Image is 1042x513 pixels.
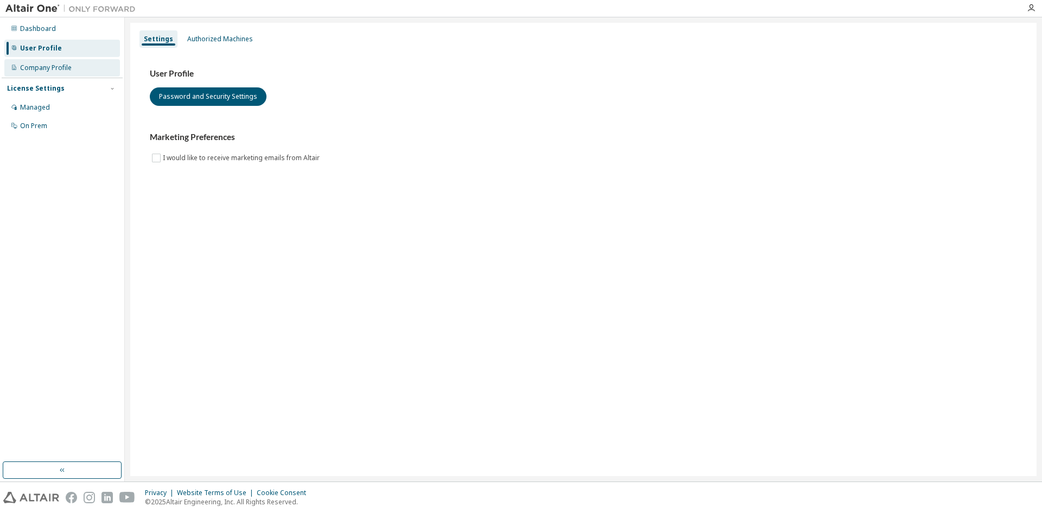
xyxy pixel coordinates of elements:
div: Cookie Consent [257,489,313,497]
button: Password and Security Settings [150,87,266,106]
img: linkedin.svg [101,492,113,503]
div: User Profile [20,44,62,53]
h3: Marketing Preferences [150,132,1017,143]
div: Authorized Machines [187,35,253,43]
div: Settings [144,35,173,43]
div: Dashboard [20,24,56,33]
div: Company Profile [20,64,72,72]
h3: User Profile [150,68,1017,79]
img: instagram.svg [84,492,95,503]
div: License Settings [7,84,65,93]
div: Managed [20,103,50,112]
label: I would like to receive marketing emails from Altair [163,151,322,164]
img: altair_logo.svg [3,492,59,503]
img: Altair One [5,3,141,14]
img: youtube.svg [119,492,135,503]
div: Privacy [145,489,177,497]
img: facebook.svg [66,492,77,503]
div: Website Terms of Use [177,489,257,497]
p: © 2025 Altair Engineering, Inc. All Rights Reserved. [145,497,313,506]
div: On Prem [20,122,47,130]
